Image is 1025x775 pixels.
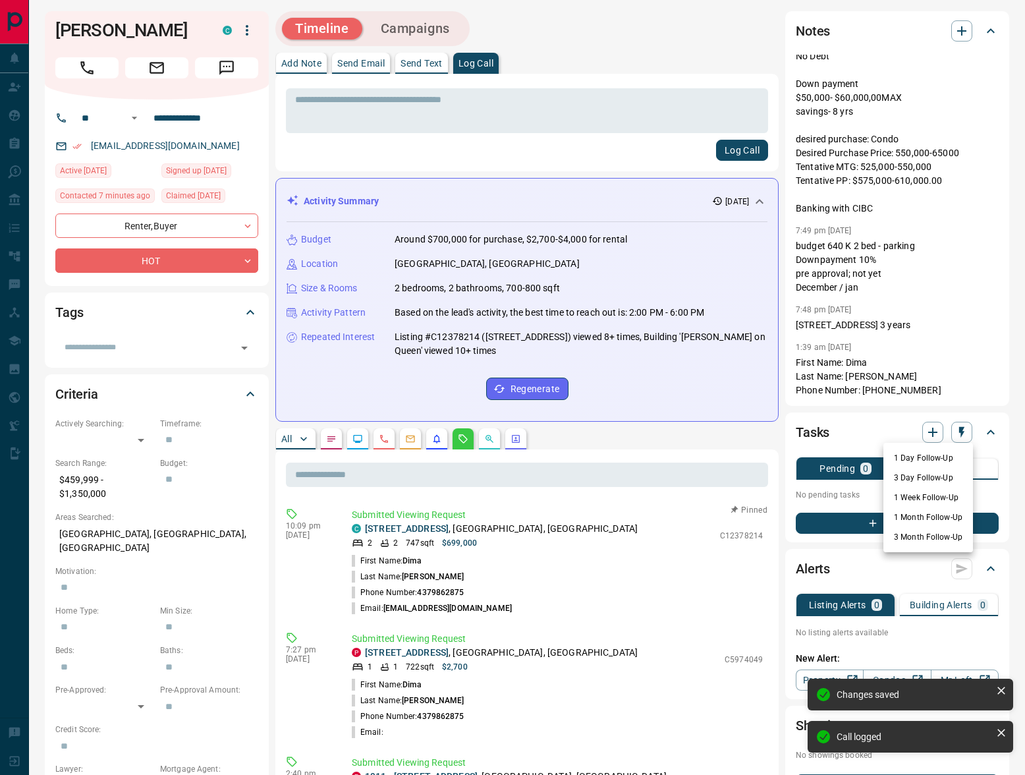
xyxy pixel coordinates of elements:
li: 1 Month Follow-Up [883,507,973,527]
div: Changes saved [837,689,991,700]
li: 1 Day Follow-Up [883,448,973,468]
li: 3 Month Follow-Up [883,527,973,547]
li: 3 Day Follow-Up [883,468,973,488]
div: Call logged [837,732,991,742]
li: 1 Week Follow-Up [883,488,973,507]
